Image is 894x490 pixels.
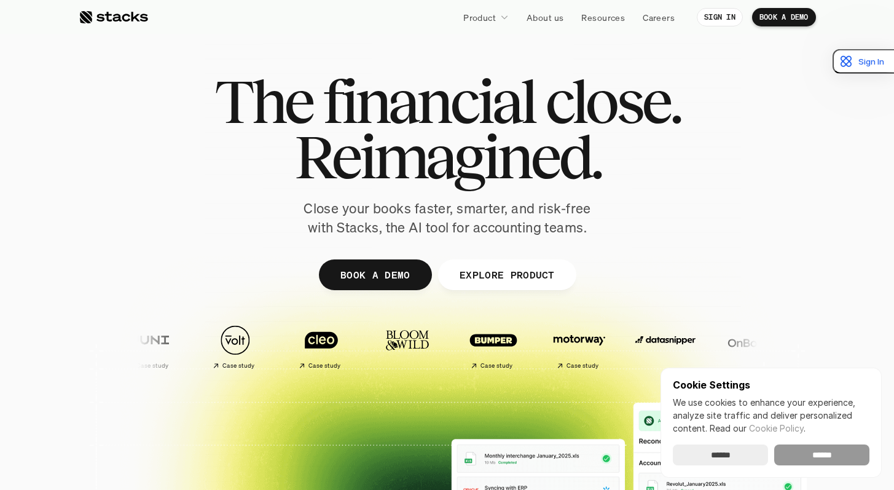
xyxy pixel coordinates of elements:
a: SIGN IN [697,8,743,26]
a: Case study [539,318,619,374]
span: Reimagined. [294,129,600,184]
a: About us [519,6,571,28]
h2: Case study [136,362,168,369]
a: Case study [195,318,275,374]
p: Cookie Settings [673,380,869,390]
h2: Case study [222,362,254,369]
a: Case study [453,318,533,374]
p: Product [463,11,496,24]
a: Case study [109,318,189,374]
p: BOOK A DEMO [340,266,410,283]
span: close. [545,74,680,129]
p: Resources [581,11,625,24]
h2: Case study [566,362,598,369]
a: Privacy Policy [145,285,199,293]
a: BOOK A DEMO [318,259,431,290]
a: Careers [635,6,682,28]
span: The [214,74,312,129]
a: Resources [574,6,632,28]
p: SIGN IN [704,13,735,22]
a: Cookie Policy [749,423,804,433]
p: EXPLORE PRODUCT [459,266,554,283]
p: Close your books faster, smarter, and risk-free with Stacks, the AI tool for accounting teams. [294,199,601,237]
h2: Case study [308,362,340,369]
a: Case study [281,318,361,374]
p: BOOK A DEMO [759,13,809,22]
p: Careers [643,11,675,24]
span: Read our . [710,423,806,433]
a: EXPLORE PRODUCT [437,259,576,290]
a: BOOK A DEMO [752,8,816,26]
p: We use cookies to enhance your experience, analyze site traffic and deliver personalized content. [673,396,869,435]
h2: Case study [480,362,512,369]
p: About us [527,11,563,24]
span: financial [323,74,535,129]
